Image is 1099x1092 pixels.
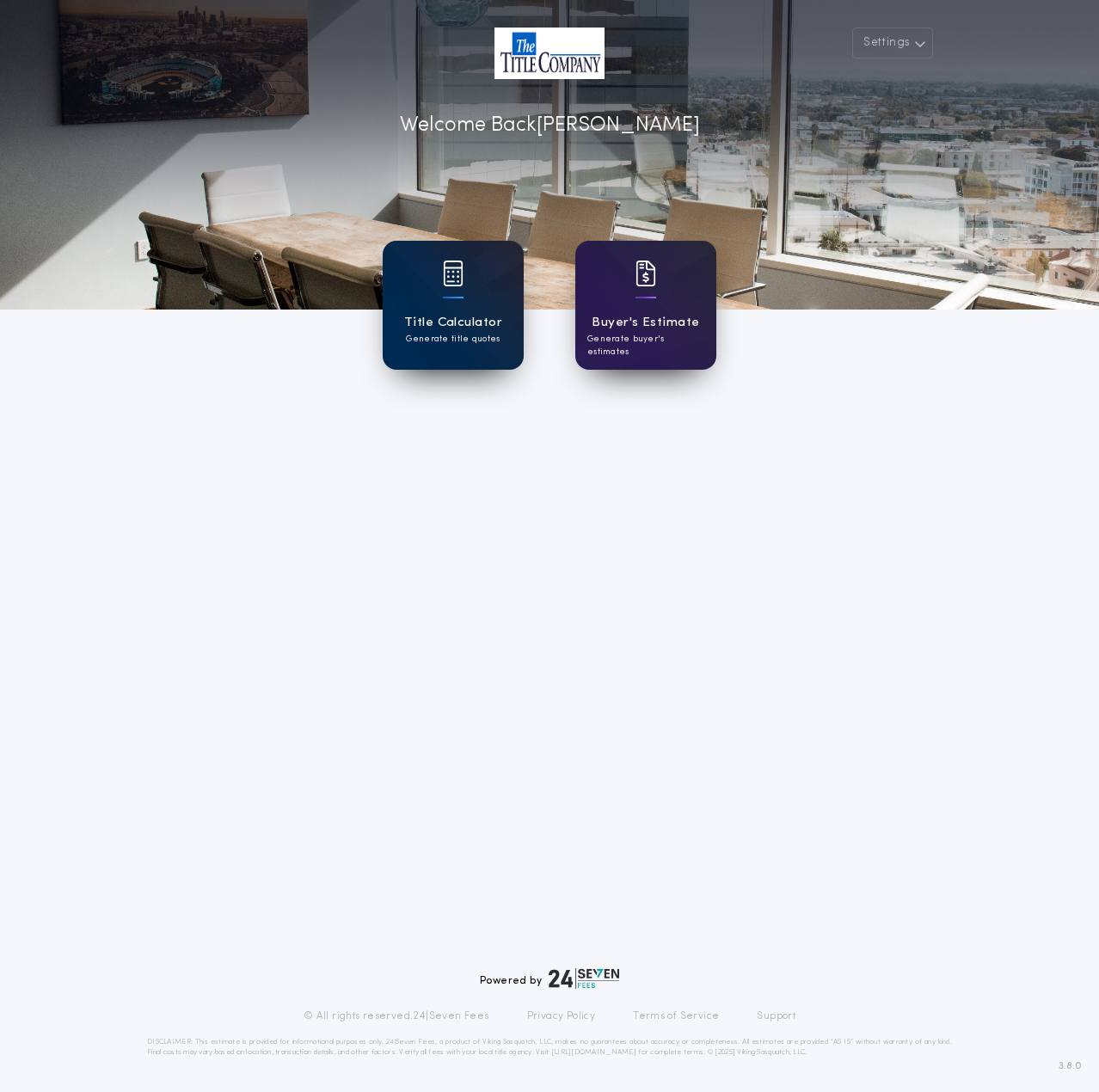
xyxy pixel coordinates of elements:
[592,313,699,333] h1: Buyer's Estimate
[635,261,656,286] img: card icon
[757,1009,795,1023] a: Support
[304,1009,489,1023] p: © All rights reserved. 24|Seven Fees
[383,241,524,370] a: card iconTitle CalculatorGenerate title quotes
[404,313,502,333] h1: Title Calculator
[549,968,619,989] img: logo
[443,261,464,286] img: card icon
[406,333,500,346] p: Generate title quotes
[400,110,700,141] p: Welcome Back [PERSON_NAME]
[587,333,704,359] p: Generate buyer's estimates
[551,1049,636,1056] a: [URL][DOMAIN_NAME]
[852,28,933,58] button: Settings
[147,1037,952,1058] p: DISCLAIMER: This estimate is provided for informational purposes only. 24|Seven Fees, a product o...
[633,1009,719,1023] a: Terms of Service
[494,28,604,79] img: account-logo
[1059,1058,1082,1074] span: 3.8.0
[480,968,619,989] div: Powered by
[527,1009,596,1023] a: Privacy Policy
[575,241,716,370] a: card iconBuyer's EstimateGenerate buyer's estimates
